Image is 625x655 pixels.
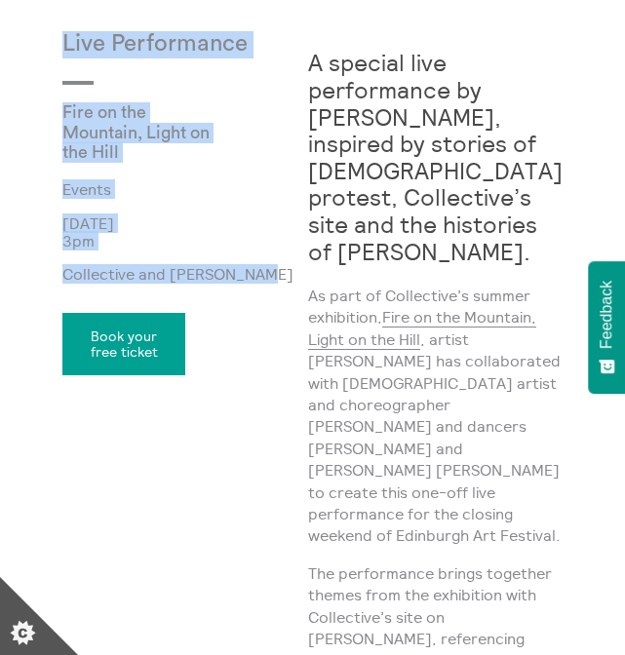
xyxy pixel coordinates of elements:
a: Fire on the Mountain, Light on the Hill [308,307,536,349]
p: As part of Collective’s summer exhibition, , artist [PERSON_NAME] has collaborated with [DEMOGRAP... [308,285,563,547]
strong: A special live performance by [PERSON_NAME], inspired by stories of [DEMOGRAPHIC_DATA] protest, C... [308,48,563,265]
p: Fire on the Mountain, Light on the Hill [62,102,226,163]
p: [DATE] [62,214,308,232]
p: Collective and [PERSON_NAME] [62,265,308,283]
a: Events [62,180,277,198]
span: Feedback [598,281,615,349]
button: Feedback - Show survey [588,261,625,394]
p: 3pm [62,232,308,250]
p: Live Performance [62,31,308,58]
a: Book your free ticket [62,313,185,375]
